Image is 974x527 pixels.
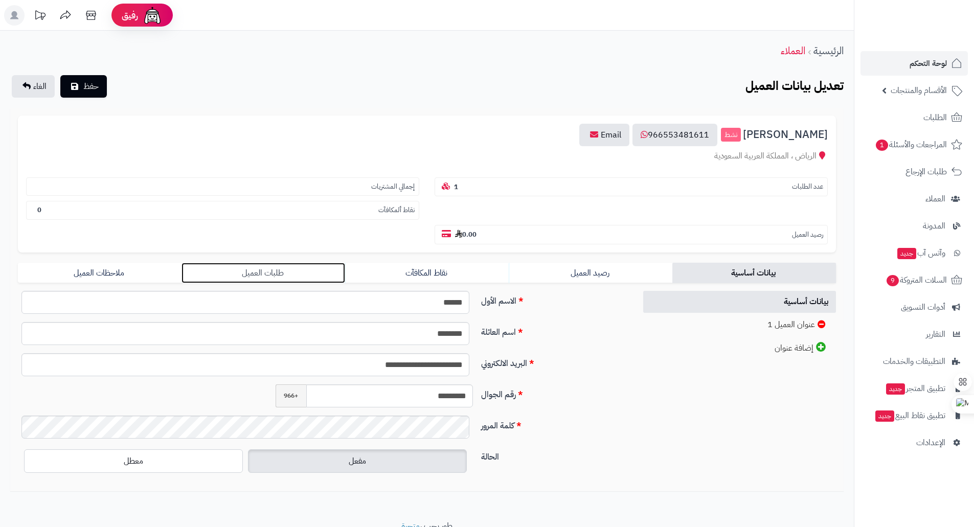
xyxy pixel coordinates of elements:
a: طلبات العميل [182,263,345,283]
span: [PERSON_NAME] [743,129,828,141]
a: ملاحظات العميل [18,263,182,283]
button: حفظ [60,75,107,98]
a: المراجعات والأسئلة1 [860,132,968,157]
a: تحديثات المنصة [27,5,53,28]
span: السلات المتروكة [886,273,947,287]
span: وآتس آب [896,246,945,260]
label: الاسم الأول [477,291,631,307]
label: كلمة المرور [477,416,631,432]
b: 0.00 [455,230,477,239]
a: الرئيسية [813,43,844,58]
a: العملاء [781,43,805,58]
label: الحالة [477,447,631,463]
b: تعديل بيانات العميل [745,77,844,95]
a: السلات المتروكة9 [860,268,968,292]
a: التقارير [860,322,968,347]
span: أدوات التسويق [901,300,945,314]
span: 1 [876,140,888,151]
small: رصيد العميل [792,230,823,240]
b: 1 [454,182,458,192]
a: العملاء [860,187,968,211]
a: الطلبات [860,105,968,130]
a: إضافة عنوان [643,337,836,359]
span: طلبات الإرجاع [905,165,947,179]
small: إجمالي المشتريات [371,182,415,192]
a: طلبات الإرجاع [860,159,968,184]
a: وآتس آبجديد [860,241,968,265]
small: نشط [721,128,741,142]
span: جديد [875,410,894,422]
a: تطبيق المتجرجديد [860,376,968,401]
span: مفعل [349,455,366,467]
span: رفيق [122,9,138,21]
a: التطبيقات والخدمات [860,349,968,374]
label: البريد الالكتروني [477,353,631,370]
a: الغاء [12,75,55,98]
a: 966553481611 [632,124,717,146]
span: 9 [887,275,899,286]
span: جديد [886,383,905,395]
span: معطل [124,455,143,467]
span: الإعدادات [916,436,945,450]
span: التقارير [926,327,945,341]
a: المدونة [860,214,968,238]
label: رقم الجوال [477,384,631,401]
a: الإعدادات [860,430,968,455]
a: بيانات أساسية [643,291,836,313]
a: نقاط المكافآت [345,263,509,283]
span: الأقسام والمنتجات [891,83,947,98]
a: عنوان العميل 1 [643,314,836,336]
span: التطبيقات والخدمات [883,354,945,369]
span: لوحة التحكم [910,56,947,71]
span: المدونة [923,219,945,233]
img: ai-face.png [142,5,163,26]
small: عدد الطلبات [792,182,823,192]
label: اسم العائلة [477,322,631,338]
span: جديد [897,248,916,259]
div: الرياض ، المملكة العربية السعودية [26,150,828,162]
a: تطبيق نقاط البيعجديد [860,403,968,428]
span: +966 [276,384,306,407]
span: تطبيق المتجر [885,381,945,396]
small: نقاط ألمكافآت [378,205,415,215]
span: الغاء [33,80,47,93]
a: أدوات التسويق [860,295,968,319]
a: رصيد العميل [509,263,672,283]
a: Email [579,124,629,146]
span: حفظ [83,80,99,93]
span: الطلبات [923,110,947,125]
b: 0 [37,205,41,215]
span: المراجعات والأسئلة [875,138,947,152]
a: لوحة التحكم [860,51,968,76]
a: بيانات أساسية [672,263,836,283]
span: تطبيق نقاط البيع [874,408,945,423]
span: العملاء [925,192,945,206]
